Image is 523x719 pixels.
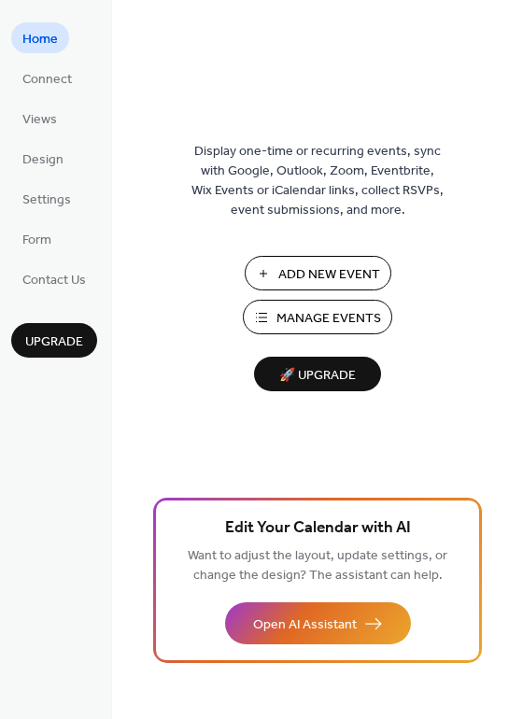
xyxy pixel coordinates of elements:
[11,103,68,134] a: Views
[253,615,357,635] span: Open AI Assistant
[11,263,97,294] a: Contact Us
[25,332,83,352] span: Upgrade
[22,150,64,170] span: Design
[11,323,97,358] button: Upgrade
[188,543,447,588] span: Want to adjust the layout, update settings, or change the design? The assistant can help.
[254,357,381,391] button: 🚀 Upgrade
[11,143,75,174] a: Design
[11,183,82,214] a: Settings
[265,363,370,388] span: 🚀 Upgrade
[191,142,444,220] span: Display one-time or recurring events, sync with Google, Outlook, Zoom, Eventbrite, Wix Events or ...
[243,300,392,334] button: Manage Events
[225,602,411,644] button: Open AI Assistant
[11,63,83,93] a: Connect
[22,30,58,49] span: Home
[22,271,86,290] span: Contact Us
[276,309,381,329] span: Manage Events
[11,22,69,53] a: Home
[278,265,380,285] span: Add New Event
[11,223,63,254] a: Form
[22,110,57,130] span: Views
[22,190,71,210] span: Settings
[22,70,72,90] span: Connect
[245,256,391,290] button: Add New Event
[225,515,411,542] span: Edit Your Calendar with AI
[22,231,51,250] span: Form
